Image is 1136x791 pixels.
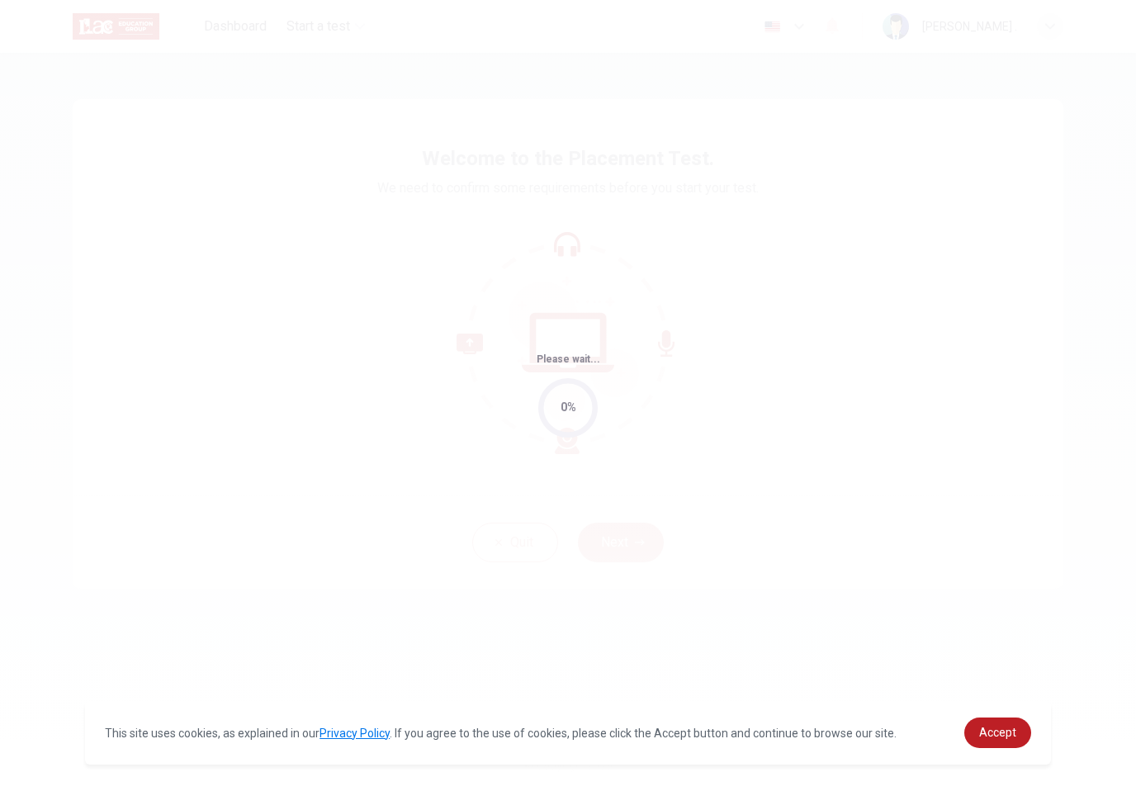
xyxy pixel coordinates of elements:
[964,718,1031,748] a: dismiss cookie message
[105,727,897,740] span: This site uses cookies, as explained in our . If you agree to the use of cookies, please click th...
[561,398,576,417] div: 0%
[319,727,390,740] a: Privacy Policy
[85,701,1051,765] div: cookieconsent
[537,353,600,365] span: Please wait...
[979,726,1016,739] span: Accept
